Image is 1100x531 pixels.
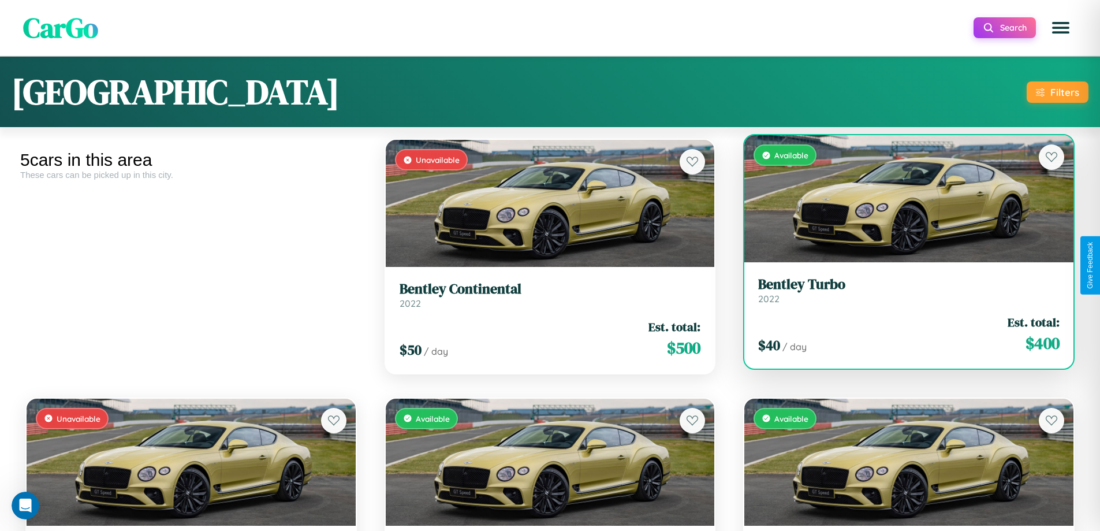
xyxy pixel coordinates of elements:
iframe: Intercom live chat [12,492,39,519]
span: Unavailable [57,414,100,424]
div: Give Feedback [1086,242,1094,289]
span: $ 40 [758,336,780,355]
button: Filters [1027,81,1088,103]
span: $ 50 [400,340,422,359]
span: CarGo [23,9,98,47]
span: 2022 [400,298,421,309]
span: Est. total: [1008,314,1060,331]
a: Bentley Continental2022 [400,281,701,309]
span: $ 500 [667,336,700,359]
h3: Bentley Continental [400,281,701,298]
span: / day [424,346,448,357]
div: These cars can be picked up in this city. [20,170,362,180]
button: Open menu [1045,12,1077,44]
a: Bentley Turbo2022 [758,276,1060,305]
div: Filters [1050,86,1079,98]
h3: Bentley Turbo [758,276,1060,293]
span: Search [1000,23,1027,33]
div: 5 cars in this area [20,150,362,170]
span: / day [782,341,807,352]
span: Unavailable [416,155,460,165]
span: Est. total: [648,318,700,335]
span: Available [774,414,808,424]
span: 2022 [758,293,780,305]
button: Search [974,17,1036,38]
h1: [GEOGRAPHIC_DATA] [12,68,340,116]
span: $ 400 [1026,332,1060,355]
span: Available [774,150,808,160]
span: Available [416,414,450,424]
